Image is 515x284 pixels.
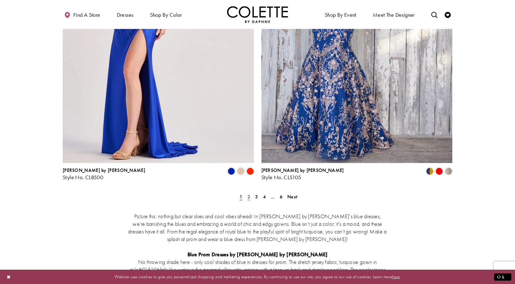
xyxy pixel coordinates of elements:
a: Page 3 [253,192,260,201]
a: Find a store [63,6,102,23]
div: Colette by Daphne Style No. CL5105 [261,168,344,180]
button: Submit Dialog [494,273,511,281]
i: Red [436,168,443,175]
div: Colette by Daphne Style No. CL8500 [63,168,145,180]
i: Champagne [237,168,244,175]
span: [PERSON_NAME] by [PERSON_NAME] [63,167,145,173]
a: Page 2 [246,192,252,201]
span: Find a store [73,12,100,18]
span: Style No. CL8500 [63,174,103,181]
span: 6 [280,193,282,200]
i: Navy Blue/Gold [426,168,433,175]
a: Opens in new tab [138,266,160,273]
span: Meet the designer [373,12,415,18]
a: Meet the designer [371,6,416,23]
span: 3 [255,193,258,200]
span: Shop by color [150,12,182,18]
a: ... [269,192,276,201]
span: Dresses [117,12,134,18]
p: Picture this: nothing but clear skies and cool vibes ahead! In [PERSON_NAME] by [PERSON_NAME]’s b... [128,212,387,243]
a: Page 6 [278,192,284,201]
span: [PERSON_NAME] by [PERSON_NAME] [261,167,344,173]
span: Dresses [115,6,135,23]
i: Gold/Pewter [445,168,452,175]
span: Shop By Event [325,12,356,18]
span: 2 [247,193,250,200]
i: Royal Blue [228,168,235,175]
a: Page 4 [261,192,268,201]
span: Shop By Event [323,6,358,23]
span: 1 [240,193,242,200]
strong: Blue Prom Dresses by [PERSON_NAME] by [PERSON_NAME] [187,251,328,258]
a: Visit Home Page [227,6,288,23]
a: Toggle search [430,6,439,23]
img: Colette by Daphne [227,6,288,23]
span: ... [271,193,275,200]
a: Check Wishlist [443,6,452,23]
span: Next [287,193,297,200]
i: Scarlet [247,168,254,175]
p: Website uses cookies to give you personalized shopping and marketing experiences. By continuing t... [44,273,471,281]
span: Shop by color [149,6,184,23]
a: Next Page [286,192,299,201]
button: Close Dialog [4,272,14,282]
span: Style No. CL5105 [261,174,301,181]
span: Current Page [238,192,244,201]
a: here [392,274,400,280]
span: 4 [263,193,266,200]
